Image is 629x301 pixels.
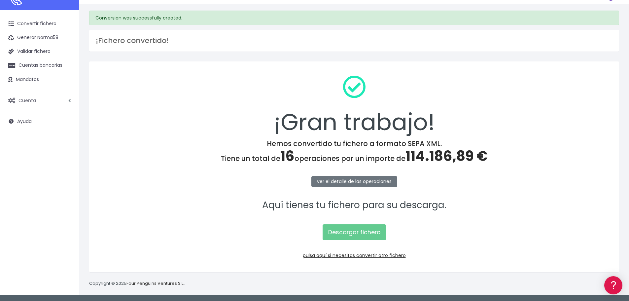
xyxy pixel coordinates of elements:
a: Convertir fichero [3,17,76,31]
a: API [7,169,125,179]
span: 16 [280,146,295,166]
h4: Hemos convertido tu fichero a formato SEPA XML. Tiene un total de operaciones por un importe de [98,139,611,165]
span: 114.186,89 € [405,146,488,166]
div: ¡Gran trabajo! [98,70,611,139]
div: Convertir ficheros [7,73,125,79]
a: Mandatos [3,73,76,87]
span: Ayuda [17,118,32,125]
h3: ¡Fichero convertido! [96,36,612,45]
div: Programadores [7,159,125,165]
a: Ayuda [3,114,76,128]
a: Cuentas bancarias [3,58,76,72]
a: ver el detalle de las operaciones [311,176,397,187]
a: Descargar fichero [323,224,386,240]
a: General [7,142,125,152]
a: Four Penguins Ventures S.L. [126,280,184,286]
div: Facturación [7,131,125,137]
button: Contáctanos [7,177,125,188]
a: Información general [7,56,125,66]
div: Conversion was successfully created. [89,11,619,25]
a: Videotutoriales [7,104,125,114]
span: Cuenta [18,97,36,103]
a: Perfiles de empresas [7,114,125,125]
p: Copyright © 2025 . [89,280,185,287]
p: Aquí tienes tu fichero para su descarga. [98,198,611,213]
a: pulsa aquí si necesitas convertir otro fichero [303,252,406,259]
div: Información general [7,46,125,52]
a: Cuenta [3,94,76,107]
a: Generar Norma58 [3,31,76,45]
a: Formatos [7,84,125,94]
a: Problemas habituales [7,94,125,104]
a: POWERED BY ENCHANT [91,190,127,197]
a: Validar fichero [3,45,76,58]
